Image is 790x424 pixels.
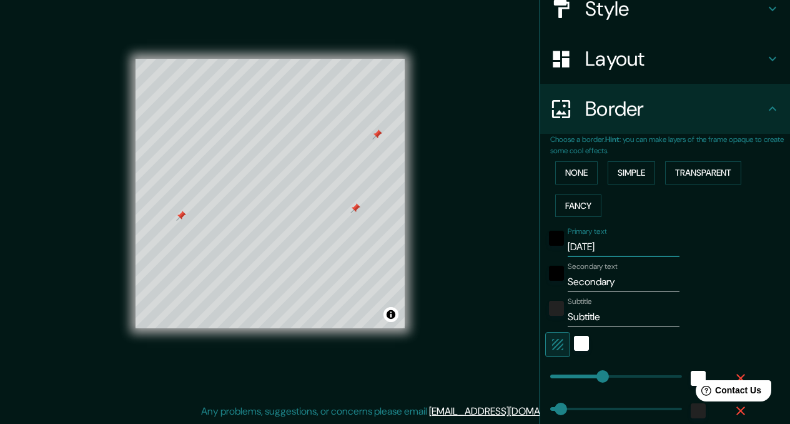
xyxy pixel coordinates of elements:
[568,261,618,272] label: Secondary text
[550,134,790,156] p: Choose a border. : you can make layers of the frame opaque to create some cool effects.
[555,194,601,218] button: Fancy
[549,231,564,246] button: black
[568,296,592,307] label: Subtitle
[540,84,790,134] div: Border
[555,161,598,184] button: None
[605,134,620,144] b: Hint
[429,405,583,418] a: [EMAIL_ADDRESS][DOMAIN_NAME]
[665,161,741,184] button: Transparent
[608,161,655,184] button: Simple
[679,375,776,410] iframe: Help widget launcher
[568,226,606,237] label: Primary text
[540,34,790,84] div: Layout
[549,301,564,316] button: color-222222
[691,403,706,418] button: color-222222
[691,371,706,386] button: white
[201,404,585,419] p: Any problems, suggestions, or concerns please email .
[585,96,765,121] h4: Border
[549,266,564,281] button: black
[574,336,589,351] button: white
[383,307,398,322] button: Toggle attribution
[585,46,765,71] h4: Layout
